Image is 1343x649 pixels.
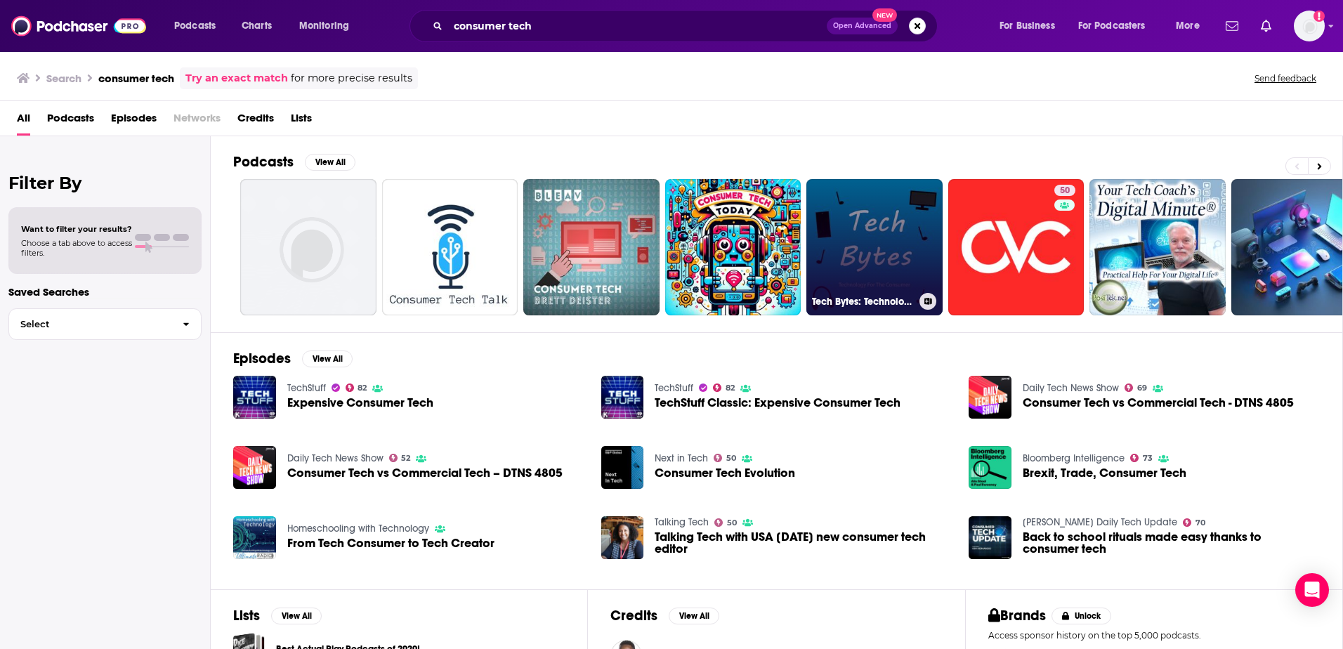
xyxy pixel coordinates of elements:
[969,516,1011,559] a: Back to school rituals made easy thanks to consumer tech
[237,107,274,136] a: Credits
[988,630,1320,641] p: Access sponsor history on the top 5,000 podcasts.
[233,350,353,367] a: EpisodesView All
[232,15,280,37] a: Charts
[1069,15,1166,37] button: open menu
[655,516,709,528] a: Talking Tech
[287,537,494,549] a: From Tech Consumer to Tech Creator
[287,452,384,464] a: Daily Tech News Show
[1294,11,1325,41] button: Show profile menu
[305,154,355,171] button: View All
[233,350,291,367] h2: Episodes
[988,607,1047,624] h2: Brands
[601,516,644,559] img: Talking Tech with USA TODAY's new consumer tech editor
[287,467,563,479] span: Consumer Tech vs Commercial Tech – DTNS 4805
[1183,518,1205,527] a: 70
[233,446,276,489] img: Consumer Tech vs Commercial Tech – DTNS 4805
[969,376,1011,419] img: Consumer Tech vs Commercial Tech - DTNS 4805
[287,523,429,535] a: Homeschooling with Technology
[242,16,272,36] span: Charts
[833,22,891,29] span: Open Advanced
[872,8,898,22] span: New
[448,15,827,37] input: Search podcasts, credits, & more...
[8,173,202,193] h2: Filter By
[21,224,132,234] span: Want to filter your results?
[655,467,795,479] a: Consumer Tech Evolution
[1137,385,1147,391] span: 69
[233,607,322,624] a: ListsView All
[1023,452,1125,464] a: Bloomberg Intelligence
[610,607,719,624] a: CreditsView All
[1255,14,1277,38] a: Show notifications dropdown
[233,376,276,419] img: Expensive Consumer Tech
[1023,516,1177,528] a: Kim Komando Daily Tech Update
[655,397,900,409] span: TechStuff Classic: Expensive Consumer Tech
[17,107,30,136] a: All
[1195,520,1205,526] span: 70
[233,516,276,559] img: From Tech Consumer to Tech Creator
[46,72,81,85] h3: Search
[1000,16,1055,36] span: For Business
[969,446,1011,489] img: Brexit, Trade, Consumer Tech
[669,608,719,624] button: View All
[812,296,914,308] h3: Tech Bytes: Technology Explained in Consumer-Friendly Ways
[291,107,312,136] span: Lists
[1023,397,1294,409] a: Consumer Tech vs Commercial Tech - DTNS 4805
[1054,185,1075,196] a: 50
[1143,455,1153,461] span: 73
[714,454,736,462] a: 50
[287,397,433,409] a: Expensive Consumer Tech
[806,179,943,315] a: Tech Bytes: Technology Explained in Consumer-Friendly Ways
[1295,573,1329,607] div: Open Intercom Messenger
[655,382,693,394] a: TechStuff
[8,308,202,340] button: Select
[601,376,644,419] img: TechStuff Classic: Expensive Consumer Tech
[714,518,737,527] a: 50
[164,15,234,37] button: open menu
[1060,184,1070,198] span: 50
[1130,454,1153,462] a: 73
[299,16,349,36] span: Monitoring
[1125,383,1147,392] a: 69
[601,446,644,489] img: Consumer Tech Evolution
[389,454,411,462] a: 52
[98,72,174,85] h3: consumer tech
[1294,11,1325,41] span: Logged in as WE_Broadcast
[111,107,157,136] span: Episodes
[423,10,951,42] div: Search podcasts, credits, & more...
[713,383,735,392] a: 82
[1176,16,1200,36] span: More
[726,385,735,391] span: 82
[11,13,146,39] a: Podchaser - Follow, Share and Rate Podcasts
[1078,16,1146,36] span: For Podcasters
[233,607,260,624] h2: Lists
[21,238,132,258] span: Choose a tab above to access filters.
[291,70,412,86] span: for more precise results
[346,383,367,392] a: 82
[655,452,708,464] a: Next in Tech
[1250,72,1321,84] button: Send feedback
[1023,467,1186,479] a: Brexit, Trade, Consumer Tech
[1166,15,1217,37] button: open menu
[610,607,657,624] h2: Credits
[726,455,736,461] span: 50
[47,107,94,136] a: Podcasts
[174,16,216,36] span: Podcasts
[655,531,952,555] a: Talking Tech with USA TODAY's new consumer tech editor
[185,70,288,86] a: Try an exact match
[948,179,1085,315] a: 50
[233,153,294,171] h2: Podcasts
